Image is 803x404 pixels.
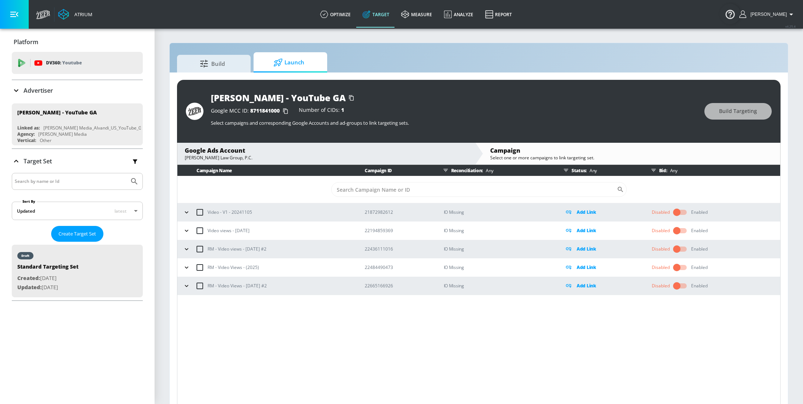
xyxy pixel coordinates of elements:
[739,10,796,19] button: [PERSON_NAME]
[667,167,678,174] p: Any
[785,24,796,28] span: v 4.25.4
[479,1,518,28] a: Report
[577,281,596,290] p: Add Link
[444,208,552,216] p: IO Missing
[490,146,773,155] div: Campaign
[12,80,143,101] div: Advertiser
[577,245,596,253] p: Add Link
[365,263,432,271] p: 22484490473
[564,208,640,216] div: Add Link
[365,245,432,253] p: 22436111016
[341,106,344,113] span: 1
[12,32,143,52] div: Platform
[691,227,708,234] div: Enabled
[17,125,40,131] div: Linked as:
[331,182,627,197] div: Search CID Name or Number
[395,1,438,28] a: measure
[62,59,82,67] p: Youtube
[15,177,126,186] input: Search by name or Id
[652,246,670,252] div: Disabled
[564,245,640,253] div: Add Link
[691,246,708,252] div: Enabled
[12,52,143,74] div: DV360: Youtube
[17,109,97,116] div: [PERSON_NAME] - YouTube GA
[177,165,353,176] th: Campaign Name
[17,283,78,292] p: [DATE]
[648,165,777,176] div: Bid:
[691,283,708,289] div: Enabled
[12,242,143,300] nav: list of Target Set
[444,281,552,290] p: IO Missing
[299,107,344,115] div: Number of CIDs:
[560,165,640,176] div: Status:
[208,208,252,216] p: Video - V1 - 20241105
[314,1,357,28] a: optimize
[357,1,395,28] a: Target
[12,173,143,300] div: Target Set
[577,263,596,272] p: Add Link
[444,263,552,272] p: IO Missing
[440,165,552,176] div: Reconciliation:
[691,209,708,216] div: Enabled
[652,283,670,289] div: Disabled
[365,227,432,234] p: 22194859369
[577,226,596,235] p: Add Link
[12,103,143,145] div: [PERSON_NAME] - YouTube GALinked as:[PERSON_NAME] Media_Alvandi_US_YouTube_GoogleAdsAgency:[PERSO...
[208,282,267,290] p: RM - Video Views - [DATE] #2
[21,254,29,258] div: draft
[211,120,697,126] p: Select campaigns and corresponding Google Accounts and ad-groups to link targeting sets.
[12,245,143,297] div: draftStandard Targeting SetCreated:[DATE]Updated:[DATE]
[17,284,42,291] span: Updated:
[564,226,640,235] div: Add Link
[211,92,346,104] div: [PERSON_NAME] - YouTube GA
[46,59,82,67] p: DV360:
[184,55,240,72] span: Build
[71,11,92,18] div: Atrium
[51,226,103,242] button: Create Target Set
[40,137,52,143] div: Other
[208,263,259,271] p: RM - Video Views - (2025)
[483,167,493,174] p: Any
[564,263,640,272] div: Add Link
[747,12,787,17] span: login as: stephanie.wolklin@zefr.com
[691,264,708,271] div: Enabled
[12,149,143,173] div: Target Set
[564,281,640,290] div: Add Link
[17,274,78,283] p: [DATE]
[353,165,432,176] th: Campaign ID
[331,182,617,197] input: Search Campaign Name or ID
[17,137,36,143] div: Vertical:
[17,208,35,214] div: Updated
[177,143,475,164] div: Google Ads Account[PERSON_NAME] Law Group, P.C.
[438,1,479,28] a: Analyze
[720,4,740,24] button: Open Resource Center
[652,264,670,271] div: Disabled
[21,199,37,204] label: Sort By
[365,282,432,290] p: 22665166926
[17,263,78,274] div: Standard Targeting Set
[652,227,670,234] div: Disabled
[24,157,52,165] p: Target Set
[208,245,266,253] p: RM - Video views - [DATE] #2
[14,38,38,46] p: Platform
[444,226,552,235] p: IO Missing
[38,131,87,137] div: [PERSON_NAME] Media
[58,9,92,20] a: Atrium
[185,155,467,161] div: [PERSON_NAME] Law Group, P.C.
[17,274,40,281] span: Created:
[250,107,280,114] span: 8711841000
[365,208,432,216] p: 21872982612
[185,146,467,155] div: Google Ads Account
[587,167,597,174] p: Any
[577,208,596,216] p: Add Link
[59,230,96,238] span: Create Target Set
[444,245,552,253] p: IO Missing
[114,208,127,214] span: latest
[24,86,53,95] p: Advertiser
[208,227,250,234] p: Video views - [DATE]
[43,125,161,131] div: [PERSON_NAME] Media_Alvandi_US_YouTube_GoogleAds
[652,209,670,216] div: Disabled
[261,54,317,71] span: Launch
